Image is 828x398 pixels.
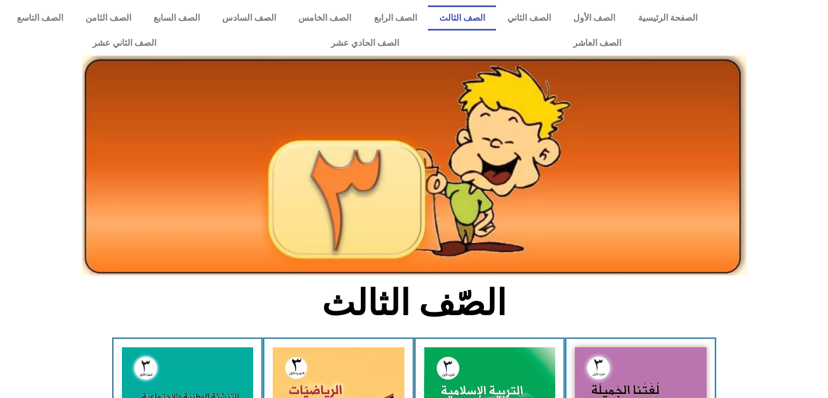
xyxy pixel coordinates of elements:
[74,5,142,31] a: الصف الثامن
[142,5,211,31] a: الصف السابع
[627,5,708,31] a: الصفحة الرئيسية
[363,5,428,31] a: الصف الرابع
[486,31,708,56] a: الصف العاشر
[234,282,594,324] h2: الصّف الثالث
[5,5,74,31] a: الصف التاسع
[428,5,496,31] a: الصف الثالث
[5,31,243,56] a: الصف الثاني عشر
[496,5,562,31] a: الصف الثاني
[243,31,486,56] a: الصف الحادي عشر
[211,5,287,31] a: الصف السادس
[287,5,363,31] a: الصف الخامس
[562,5,627,31] a: الصف الأول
